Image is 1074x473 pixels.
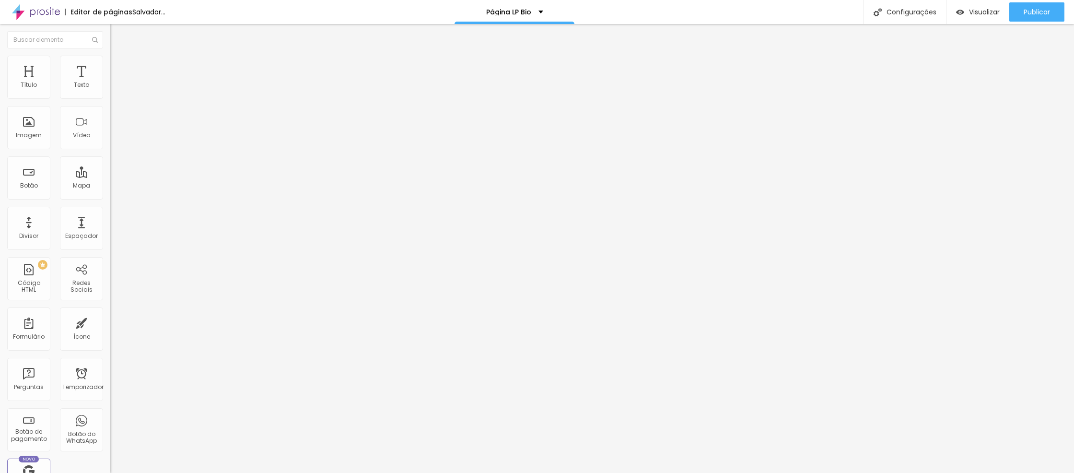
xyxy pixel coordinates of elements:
img: Ícone [874,8,882,16]
font: Vídeo [73,131,90,139]
button: Visualizar [946,2,1009,22]
font: Código HTML [18,279,40,294]
font: Divisor [19,232,38,240]
font: Botão de pagamento [11,427,47,442]
iframe: Editor [110,24,1074,473]
font: Texto [74,81,89,89]
font: Publicar [1024,7,1050,17]
font: Página LP Bio [486,7,531,17]
font: Botão do WhatsApp [66,430,97,445]
font: Espaçador [65,232,98,240]
font: Redes Sociais [70,279,93,294]
font: Novo [23,456,35,462]
font: Mapa [73,181,90,189]
font: Ícone [73,332,90,341]
font: Salvador... [132,7,165,17]
input: Buscar elemento [7,31,103,48]
font: Perguntas [14,383,44,391]
font: Configurações [887,7,936,17]
button: Publicar [1009,2,1064,22]
font: Editor de páginas [70,7,132,17]
font: Título [21,81,37,89]
font: Botão [20,181,38,189]
img: Ícone [92,37,98,43]
font: Formulário [13,332,45,341]
font: Imagem [16,131,42,139]
font: Temporizador [62,383,104,391]
img: view-1.svg [956,8,964,16]
font: Visualizar [969,7,1000,17]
